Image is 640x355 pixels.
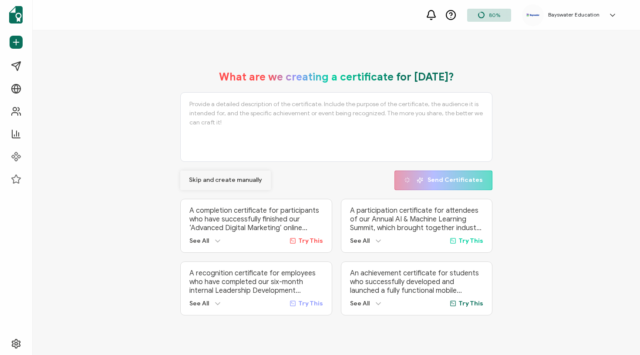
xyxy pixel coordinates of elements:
[189,237,209,244] span: See All
[180,171,271,190] button: Skip and create manually
[548,12,600,18] h5: Bayswater Education
[489,12,500,18] span: 80%
[350,206,484,232] p: A participation certificate for attendees of our Annual AI & Machine Learning Summit, which broug...
[9,6,23,23] img: sertifier-logomark-colored.svg
[189,300,209,307] span: See All
[189,206,323,232] p: A completion certificate for participants who have successfully finished our ‘Advanced Digital Ma...
[458,300,483,307] span: Try This
[458,237,483,244] span: Try This
[219,70,454,84] h1: What are we creating a certificate for [DATE]?
[189,177,262,183] span: Skip and create manually
[526,13,539,17] img: e421b917-46e4-4ebc-81ec-125abdc7015c.png
[298,300,323,307] span: Try This
[298,237,323,244] span: Try This
[189,269,323,295] p: A recognition certificate for employees who have completed our six-month internal Leadership Deve...
[350,300,370,307] span: See All
[350,237,370,244] span: See All
[350,269,484,295] p: An achievement certificate for students who successfully developed and launched a fully functiona...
